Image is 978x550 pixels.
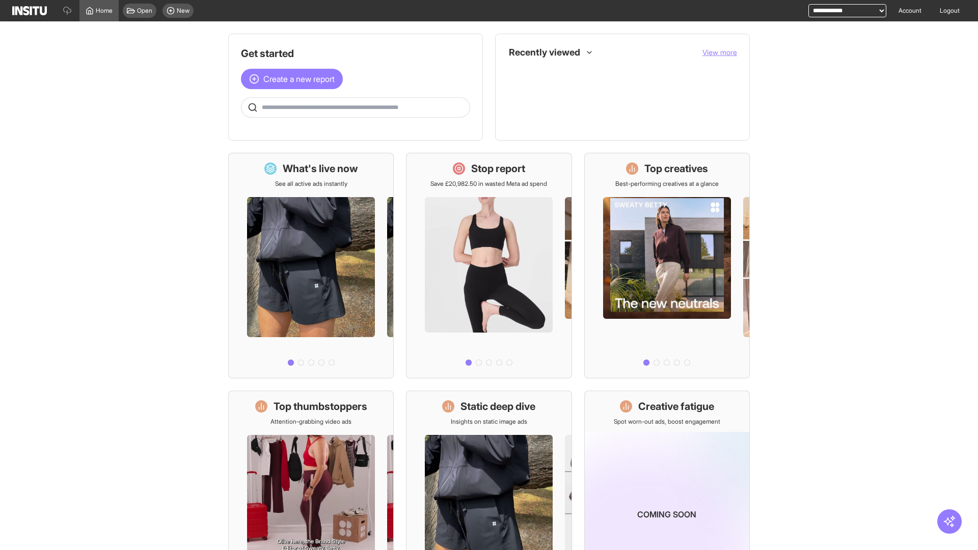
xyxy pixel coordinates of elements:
[137,7,152,15] span: Open
[615,180,719,188] p: Best-performing creatives at a glance
[177,7,189,15] span: New
[430,180,547,188] p: Save £20,982.50 in wasted Meta ad spend
[530,69,574,77] span: What's live now
[530,114,729,122] span: Top thumbstoppers
[241,69,343,89] button: Create a new report
[530,69,729,77] span: What's live now
[702,48,737,57] span: View more
[530,114,584,122] span: Top thumbstoppers
[702,47,737,58] button: View more
[451,418,527,426] p: Insights on static image ads
[12,6,47,15] img: Logo
[275,180,347,188] p: See all active ads instantly
[512,67,524,79] div: Dashboard
[471,161,525,176] h1: Stop report
[283,161,358,176] h1: What's live now
[460,399,535,414] h1: Static deep dive
[512,112,524,124] div: Insights
[530,91,729,99] span: Placements
[96,7,113,15] span: Home
[263,73,335,85] span: Create a new report
[270,418,351,426] p: Attention-grabbing video ads
[274,399,367,414] h1: Top thumbstoppers
[644,161,708,176] h1: Top creatives
[584,153,750,378] a: Top creativesBest-performing creatives at a glance
[406,153,572,378] a: Stop reportSave £20,982.50 in wasted Meta ad spend
[512,89,524,101] div: Insights
[530,91,562,99] span: Placements
[228,153,394,378] a: What's live nowSee all active ads instantly
[241,46,470,61] h1: Get started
